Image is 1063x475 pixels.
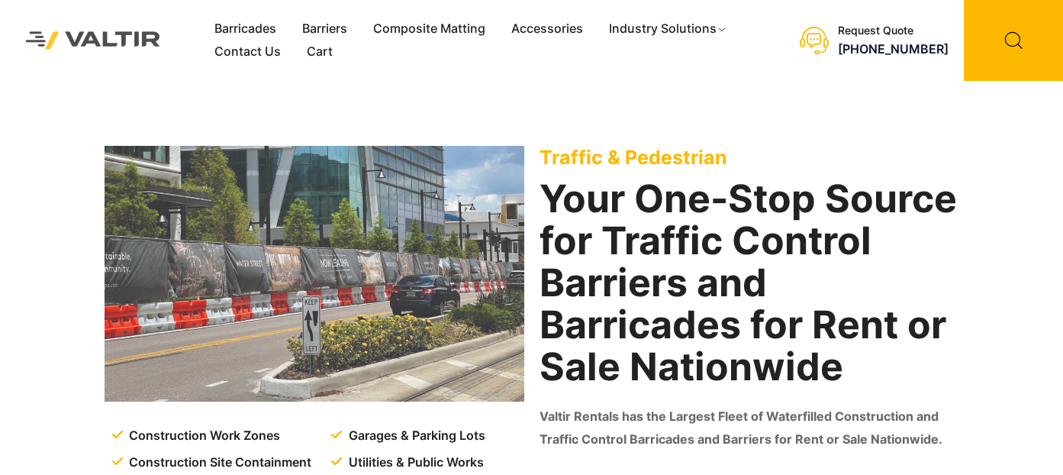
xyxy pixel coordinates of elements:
p: Traffic & Pedestrian [540,146,959,169]
a: Barricades [201,18,289,40]
h2: Your One-Stop Source for Traffic Control Barriers and Barricades for Rent or Sale Nationwide [540,178,959,388]
a: Cart [294,40,346,63]
a: Accessories [498,18,596,40]
span: Construction Site Containment [125,451,311,474]
div: Request Quote [838,24,949,37]
a: Contact Us [201,40,294,63]
a: Composite Matting [360,18,498,40]
a: Industry Solutions [596,18,740,40]
span: Utilities & Public Works [345,451,484,474]
span: Construction Work Zones [125,425,280,448]
span: Garages & Parking Lots [345,425,485,448]
a: Barriers [289,18,360,40]
p: Valtir Rentals has the Largest Fleet of Waterfilled Construction and Traffic Control Barricades a... [540,406,959,451]
a: [PHONE_NUMBER] [838,41,949,57]
img: Valtir Rentals [11,18,175,64]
